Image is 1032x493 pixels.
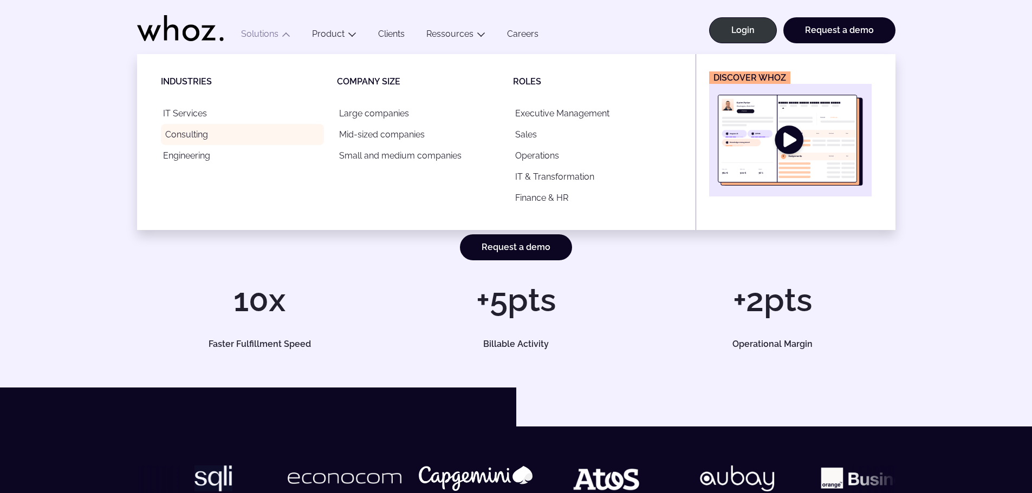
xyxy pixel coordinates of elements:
a: Product [312,29,345,39]
button: Product [301,29,367,43]
a: Engineering [161,145,324,166]
button: Solutions [230,29,301,43]
h1: +2pts [650,284,895,316]
a: Mid-sized companies [337,124,500,145]
p: Roles [513,76,689,88]
a: Finance & HR [513,187,676,208]
a: Consulting [161,124,324,145]
a: Request a demo [460,234,572,260]
figcaption: Discover Whoz [709,71,790,84]
iframe: Chatbot [960,422,1017,478]
a: Operations [513,145,676,166]
a: Careers [496,29,549,43]
button: Ressources [416,29,496,43]
a: Small and medium companies [337,145,500,166]
h1: 10x [137,284,382,316]
a: Request a demo [783,17,895,43]
a: Login [709,17,777,43]
a: Executive Management [513,103,676,124]
p: Industries [161,76,337,88]
a: IT & Transformation [513,166,676,187]
a: IT Services [161,103,324,124]
h1: +5pts [393,284,639,316]
a: Ressources [426,29,473,39]
a: Large companies [337,103,500,124]
a: Sales [513,124,676,145]
a: Clients [367,29,416,43]
h5: Operational Margin [662,340,883,349]
h5: Faster Fulfillment Speed [149,340,370,349]
h5: Billable Activity [406,340,627,349]
p: Company size [337,76,513,88]
a: Discover Whoz [709,71,872,196]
